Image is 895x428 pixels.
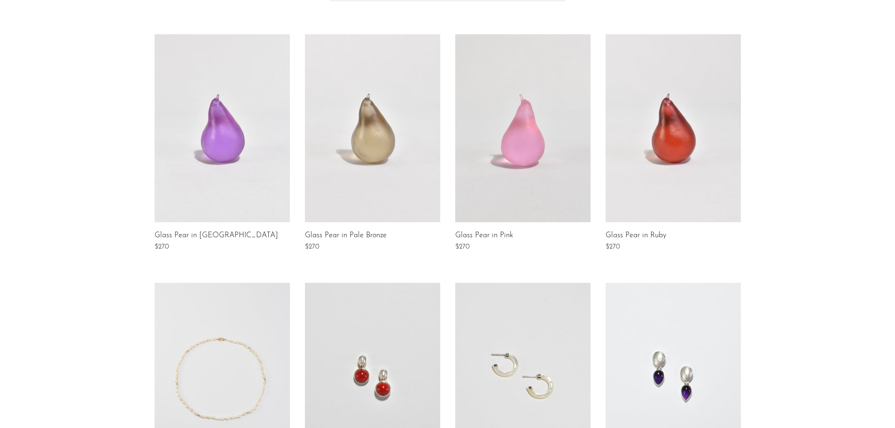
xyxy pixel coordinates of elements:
[455,232,513,240] a: Glass Pear in Pink
[305,232,387,240] a: Glass Pear in Pale Bronze
[305,243,319,250] span: $270
[155,232,278,240] a: Glass Pear in [GEOGRAPHIC_DATA]
[455,243,470,250] span: $270
[606,232,666,240] a: Glass Pear in Ruby
[155,243,169,250] span: $270
[606,243,620,250] span: $270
